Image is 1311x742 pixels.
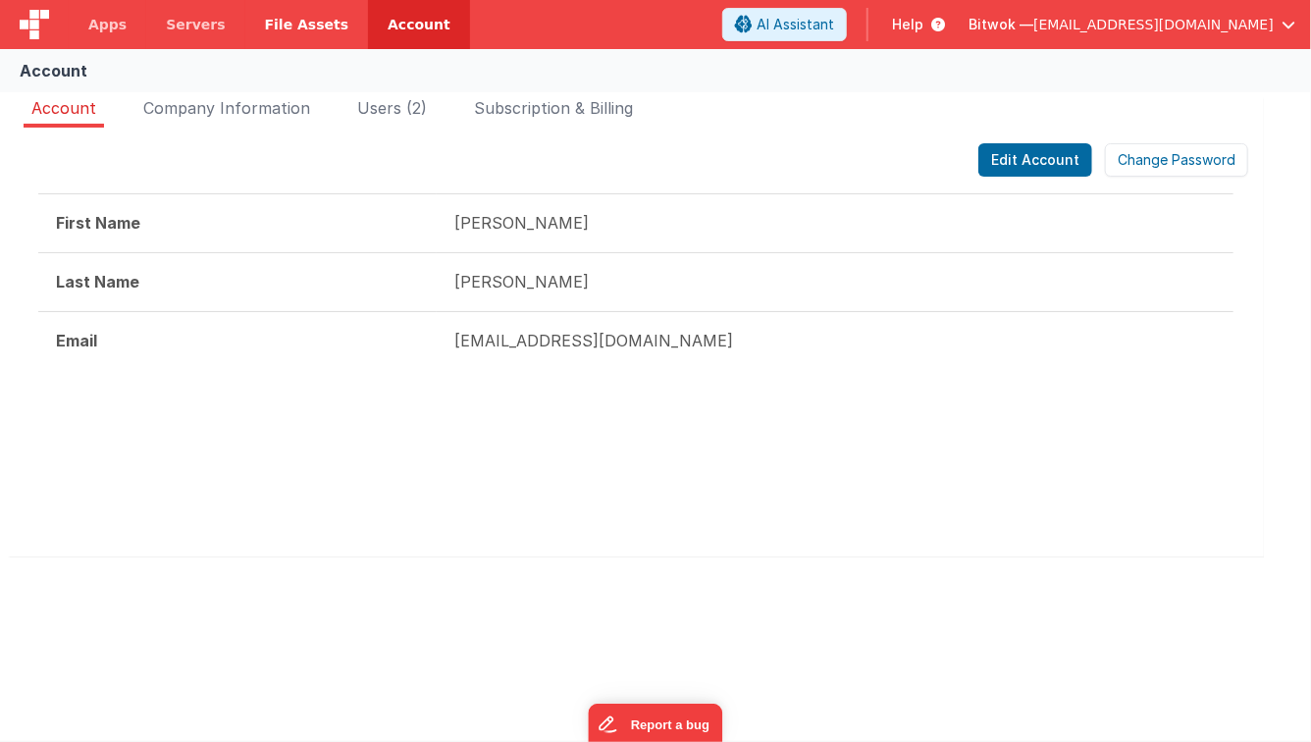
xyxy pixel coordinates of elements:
[437,194,1233,253] td: [PERSON_NAME]
[969,15,1295,34] button: Bitwok — [EMAIL_ADDRESS][DOMAIN_NAME]
[969,15,1033,34] span: Bitwok —
[1033,15,1274,34] span: [EMAIL_ADDRESS][DOMAIN_NAME]
[437,252,1233,311] td: [PERSON_NAME]
[892,15,923,34] span: Help
[56,331,97,350] strong: Email
[166,15,225,34] span: Servers
[1105,143,1248,177] button: Change Password
[88,15,127,34] span: Apps
[20,59,87,82] div: Account
[56,213,140,233] strong: First Name
[437,311,1233,369] td: [EMAIL_ADDRESS][DOMAIN_NAME]
[31,98,96,118] span: Account
[265,15,349,34] span: File Assets
[474,98,633,118] span: Subscription & Billing
[56,272,139,291] strong: Last Name
[978,143,1092,177] button: Edit Account
[143,98,310,118] span: Company Information
[757,15,834,34] span: AI Assistant
[722,8,847,41] button: AI Assistant
[357,98,427,118] span: Users (2)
